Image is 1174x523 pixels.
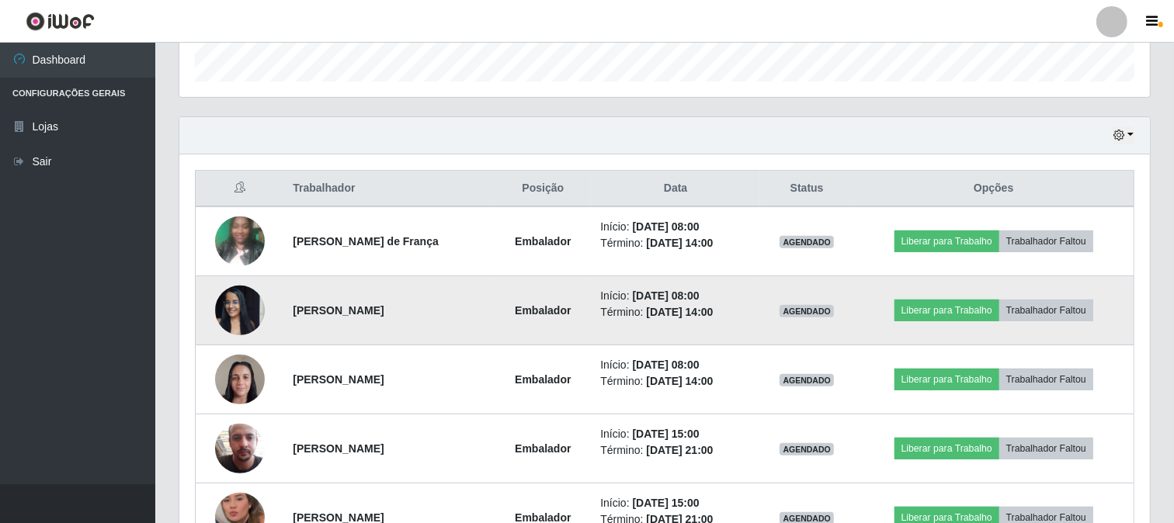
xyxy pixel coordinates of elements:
strong: [PERSON_NAME] [293,373,384,386]
strong: Embalador [515,304,571,317]
li: Início: [600,288,751,304]
span: AGENDADO [780,305,834,317]
img: 1713098995975.jpeg [215,208,265,274]
time: [DATE] 14:00 [646,306,713,318]
span: AGENDADO [780,443,834,455]
time: [DATE] 15:00 [633,428,700,440]
th: Opções [853,171,1134,207]
button: Liberar para Trabalho [894,369,999,390]
time: [DATE] 14:00 [646,237,713,249]
button: Liberar para Trabalho [894,438,999,459]
time: [DATE] 08:00 [633,220,700,233]
th: Trabalhador [283,171,495,207]
time: [DATE] 15:00 [633,497,700,509]
img: CoreUI Logo [26,12,95,31]
th: Status [760,171,853,207]
time: [DATE] 08:00 [633,358,700,371]
img: 1745843945427.jpeg [215,404,265,493]
button: Liberar para Trabalho [894,230,999,252]
img: 1737733011541.jpeg [215,277,265,343]
li: Término: [600,442,751,459]
time: [DATE] 08:00 [633,289,700,302]
img: 1738436502768.jpeg [215,346,265,412]
li: Término: [600,373,751,390]
button: Trabalhador Faltou [999,300,1093,321]
button: Trabalhador Faltou [999,369,1093,390]
li: Término: [600,304,751,320]
li: Início: [600,357,751,373]
span: AGENDADO [780,236,834,248]
li: Início: [600,426,751,442]
time: [DATE] 21:00 [646,444,713,456]
th: Posição [495,171,591,207]
span: AGENDADO [780,374,834,386]
strong: [PERSON_NAME] [293,442,384,455]
strong: [PERSON_NAME] de França [293,235,438,248]
li: Término: [600,235,751,251]
strong: Embalador [515,373,571,386]
button: Trabalhador Faltou [999,230,1093,252]
li: Início: [600,495,751,511]
strong: Embalador [515,442,571,455]
th: Data [591,171,760,207]
button: Liberar para Trabalho [894,300,999,321]
button: Trabalhador Faltou [999,438,1093,459]
time: [DATE] 14:00 [646,375,713,387]
strong: Embalador [515,235,571,248]
li: Início: [600,219,751,235]
strong: [PERSON_NAME] [293,304,384,317]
